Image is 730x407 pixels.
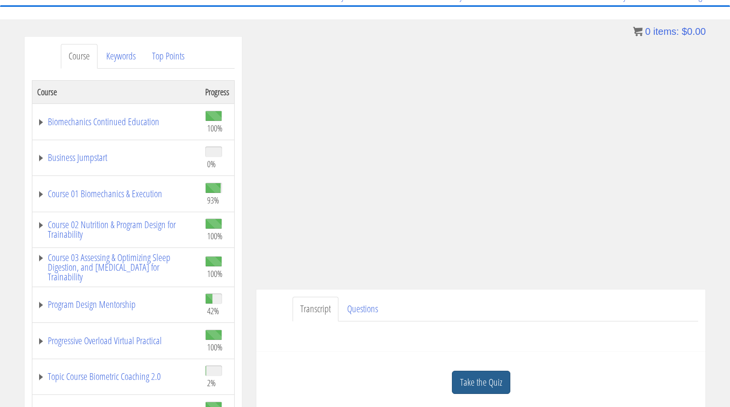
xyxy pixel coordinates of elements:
a: Program Design Mentorship [37,300,196,309]
span: 100% [207,268,223,279]
a: Questions [339,297,386,321]
a: Progressive Overload Virtual Practical [37,336,196,346]
a: 0 items: $0.00 [633,26,706,37]
a: Course 02 Nutrition & Program Design for Trainability [37,220,196,239]
span: 2% [207,378,216,388]
span: 0 [645,26,650,37]
span: $ [682,26,687,37]
span: 100% [207,342,223,352]
a: Biomechanics Continued Education [37,117,196,127]
th: Course [32,80,201,103]
a: Keywords [98,44,143,69]
a: Business Jumpstart [37,153,196,162]
span: 100% [207,231,223,241]
span: 93% [207,195,219,205]
img: icon11.png [633,27,643,36]
a: Transcript [293,297,338,321]
span: items: [653,26,679,37]
span: 0% [207,159,216,169]
a: Course 03 Assessing & Optimizing Sleep Digestion, and [MEDICAL_DATA] for Trainability [37,253,196,282]
a: Take the Quiz [452,371,510,394]
a: Course [61,44,98,69]
bdi: 0.00 [682,26,706,37]
span: 100% [207,123,223,133]
a: Course 01 Biomechanics & Execution [37,189,196,199]
span: 42% [207,305,219,316]
th: Progress [200,80,235,103]
a: Top Points [144,44,192,69]
a: Topic Course Biometric Coaching 2.0 [37,372,196,381]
